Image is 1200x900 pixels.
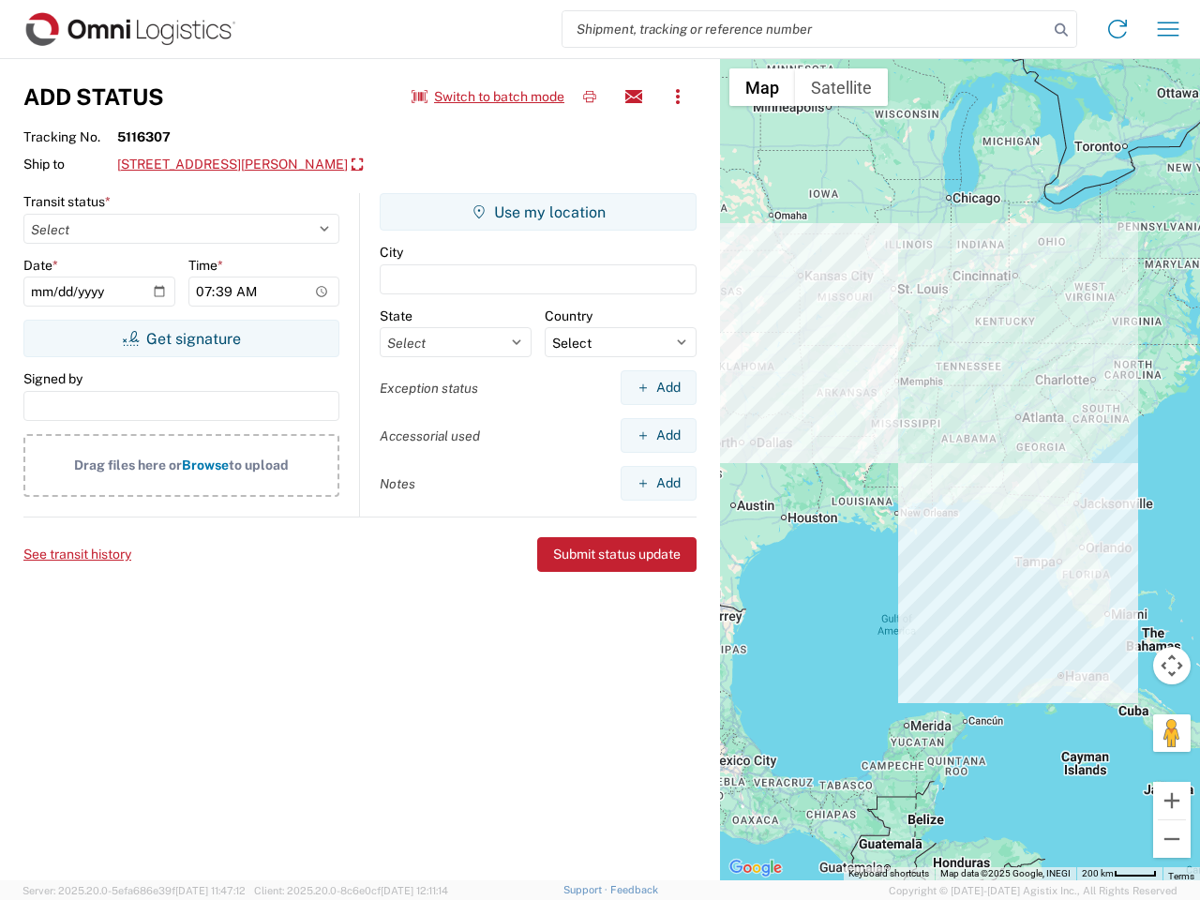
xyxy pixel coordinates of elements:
label: State [380,307,412,324]
button: Get signature [23,320,339,357]
button: Add [621,418,697,453]
span: Client: 2025.20.0-8c6e0cf [254,885,448,896]
span: to upload [229,457,289,472]
span: Server: 2025.20.0-5efa686e39f [22,885,246,896]
button: Drag Pegman onto the map to open Street View [1153,714,1191,752]
a: Terms [1168,871,1194,881]
button: Add [621,466,697,501]
label: Transit status [23,193,111,210]
button: Zoom in [1153,782,1191,819]
strong: 5116307 [117,128,171,145]
label: Signed by [23,370,82,387]
span: [DATE] 12:11:14 [381,885,448,896]
button: Add [621,370,697,405]
button: Switch to batch mode [412,82,564,112]
span: Copyright © [DATE]-[DATE] Agistix Inc., All Rights Reserved [889,882,1177,899]
a: Support [563,884,610,895]
span: Tracking No. [23,128,117,145]
input: Shipment, tracking or reference number [562,11,1048,47]
button: See transit history [23,539,131,570]
span: [DATE] 11:47:12 [175,885,246,896]
button: Submit status update [537,537,697,572]
label: Notes [380,475,415,492]
label: Date [23,257,58,274]
a: [STREET_ADDRESS][PERSON_NAME] [117,149,363,181]
a: Feedback [610,884,658,895]
a: Open this area in Google Maps (opens a new window) [725,856,787,880]
span: Drag files here or [74,457,182,472]
label: City [380,244,403,261]
span: Map data ©2025 Google, INEGI [940,868,1071,878]
h3: Add Status [23,83,164,111]
button: Use my location [380,193,697,231]
label: Country [545,307,592,324]
label: Accessorial used [380,427,480,444]
label: Time [188,257,223,274]
button: Zoom out [1153,820,1191,858]
button: Keyboard shortcuts [848,867,929,880]
button: Show satellite imagery [795,68,888,106]
button: Map camera controls [1153,647,1191,684]
label: Exception status [380,380,478,397]
span: Browse [182,457,229,472]
button: Show street map [729,68,795,106]
span: 200 km [1082,868,1114,878]
button: Map Scale: 200 km per 42 pixels [1076,867,1162,880]
img: Google [725,856,787,880]
span: Ship to [23,156,117,172]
